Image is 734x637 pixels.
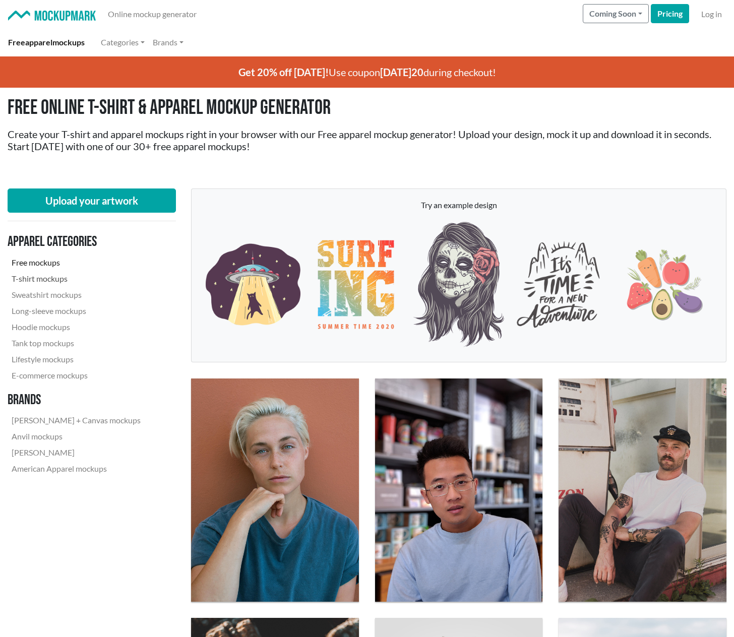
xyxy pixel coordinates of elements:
[8,96,726,120] h1: Free Online T-shirt & Apparel Mockup Generator
[87,56,647,88] p: Use coupon during checkout!
[583,4,649,23] button: Coming Soon
[8,412,145,428] a: [PERSON_NAME] + Canvas mockups
[380,66,423,78] span: [DATE]20
[25,37,52,47] span: apparel
[559,378,726,602] img: man with a black cap and a moustache wearing a white crew neck T-shirt at a gas station
[8,287,145,303] a: Sweatshirt mockups
[8,271,145,287] a: T-shirt mockups
[8,367,145,384] a: E-commerce mockups
[8,128,726,152] h2: Create your T-shirt and apparel mockups right in your browser with our Free apparel mockup genera...
[8,319,145,335] a: Hoodie mockups
[8,188,176,213] button: Upload your artwork
[8,351,145,367] a: Lifestyle mockups
[238,66,329,78] span: Get 20% off [DATE]!
[149,32,188,52] a: Brands
[8,444,145,461] a: [PERSON_NAME]
[8,428,145,444] a: Anvil mockups
[202,199,716,211] p: Try an example design
[697,4,726,24] a: Log in
[4,32,89,52] a: Freeapparelmockups
[8,392,145,409] h3: Brands
[8,335,145,351] a: Tank top mockups
[97,32,149,52] a: Categories
[8,233,145,250] h3: Apparel categories
[8,254,145,271] a: Free mockups
[104,4,201,24] a: Online mockup generator
[651,4,689,23] a: Pricing
[375,378,543,602] img: man with glasses wearing a light blue crew neck sweatshirt in a store
[8,303,145,319] a: Long-sleeve mockups
[8,461,145,477] a: American Apparel mockups
[191,378,359,602] img: woman short bleached hair wearing a blue crew neck T-shirt in front of a terracotta wall
[8,11,96,21] img: Mockup Mark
